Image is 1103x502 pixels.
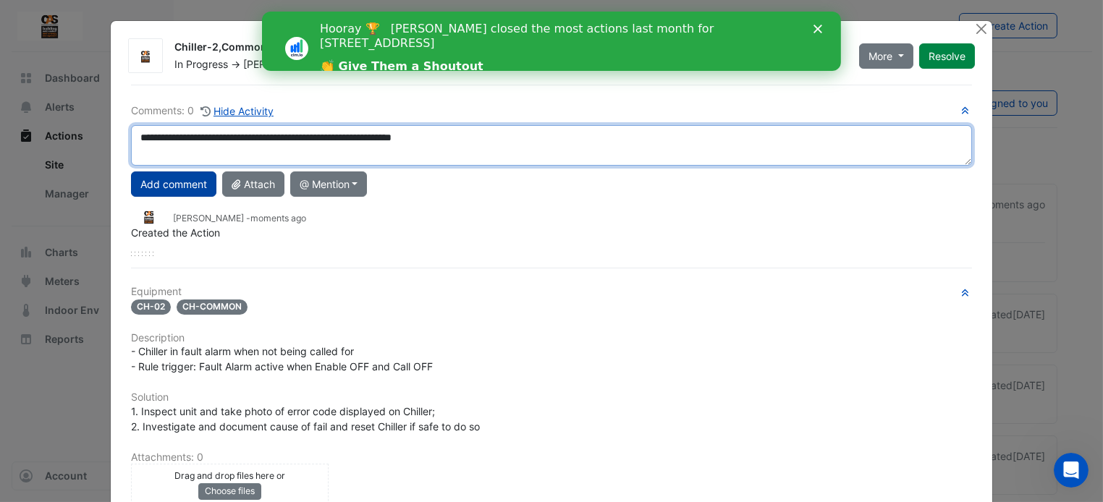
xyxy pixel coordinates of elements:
[222,171,284,197] button: Attach
[869,48,892,64] span: More
[243,58,325,70] span: [PERSON_NAME]
[131,171,216,197] button: Add comment
[198,483,261,499] button: Choose files
[131,299,171,315] span: CH-02
[174,470,285,481] small: Drag and drop files here or
[250,213,306,224] span: 2025-08-14 08:29:10
[290,171,368,197] button: @ Mention
[174,40,842,57] div: Chiller-2,Common-Chiller - Inspect Unit Fault
[859,43,913,69] button: More
[58,48,221,64] a: 👏 Give Them a Shoutout
[131,405,480,433] span: 1. Inspect unit and take photo of error code displayed on Chiller; 2. Investigate and document ca...
[1054,453,1089,488] iframe: Intercom live chat
[131,286,971,298] h6: Equipment
[231,58,240,70] span: ->
[551,13,566,22] div: Close
[131,209,167,225] img: Craigalan Synchronous
[131,391,971,404] h6: Solution
[131,332,971,344] h6: Description
[129,49,162,64] img: Craigalan Synchronous
[174,58,228,70] span: In Progress
[262,12,841,71] iframe: Intercom live chat banner
[131,345,433,373] span: - Chiller in fault alarm when not being called for - Rule trigger: Fault Alarm active when Enable...
[131,451,971,464] h6: Attachments: 0
[200,103,274,119] button: Hide Activity
[919,43,975,69] button: Resolve
[131,226,220,239] span: Created the Action
[974,21,989,36] button: Close
[177,299,248,315] span: CH-COMMON
[131,103,274,119] div: Comments: 0
[173,212,306,225] small: [PERSON_NAME] -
